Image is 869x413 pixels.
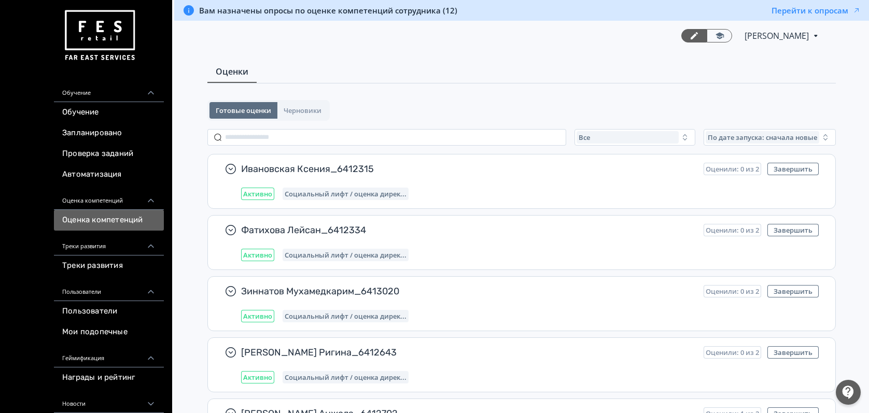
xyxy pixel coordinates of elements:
button: Черновики [277,102,328,119]
button: Завершить [767,285,819,297]
div: Оценка компетенций [54,185,164,210]
a: Переключиться в режим ученика [707,29,732,42]
span: Все [579,133,590,141]
span: Вам назначены опросы по оценке компетенций сотрудника (12) [199,5,457,16]
a: Обучение [54,102,164,123]
span: Активно [243,373,272,381]
div: Обучение [54,77,164,102]
span: По дате запуска: сначала новые [708,133,817,141]
span: Активно [243,190,272,198]
a: Награды и рейтинг [54,367,164,388]
span: Оценили: 0 из 2 [706,165,759,173]
span: Оценили: 0 из 2 [706,226,759,234]
button: По дате запуска: сначала новые [704,129,836,146]
div: Треки развития [54,231,164,255]
span: Социальный лифт / оценка директора магазина [285,251,407,259]
span: Ивановская Ксения_6412315 [241,163,695,175]
span: Социальный лифт / оценка директора магазина [285,373,407,381]
span: Оценили: 0 из 2 [706,348,759,357]
span: [PERSON_NAME] Ригина_6412643 [241,346,695,359]
img: https://files.teachbase.ru/system/account/57463/logo/medium-936fc5084dd2c598f50a98b9cbe0469a.png [62,6,137,65]
div: Пользователи [54,276,164,301]
span: Оценки [216,65,248,78]
button: Готовые оценки [209,102,277,119]
span: Оценили: 0 из 2 [706,287,759,295]
a: Запланировано [54,123,164,144]
button: Завершить [767,346,819,359]
span: Активно [243,312,272,320]
button: Завершить [767,163,819,175]
div: Новости [54,388,164,413]
button: Все [574,129,695,146]
span: Зиннатов Мухамедкарим_6413020 [241,285,695,297]
a: Автоматизация [54,164,164,185]
span: Социальный лифт / оценка директора магазина [285,190,407,198]
span: Екатерина Лавринова [745,30,810,42]
span: Готовые оценки [216,106,271,115]
span: Черновики [284,106,321,115]
span: Фатихова Лейсан_6412334 [241,224,695,236]
a: Проверка заданий [54,144,164,164]
button: Перейти к опросам [772,5,861,16]
a: Мои подопечные [54,322,164,343]
a: Пользователи [54,301,164,322]
div: Геймификация [54,343,164,367]
span: Активно [243,251,272,259]
button: Завершить [767,224,819,236]
span: Социальный лифт / оценка директора магазина [285,312,407,320]
a: Оценка компетенций [54,210,164,231]
a: Треки развития [54,255,164,276]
